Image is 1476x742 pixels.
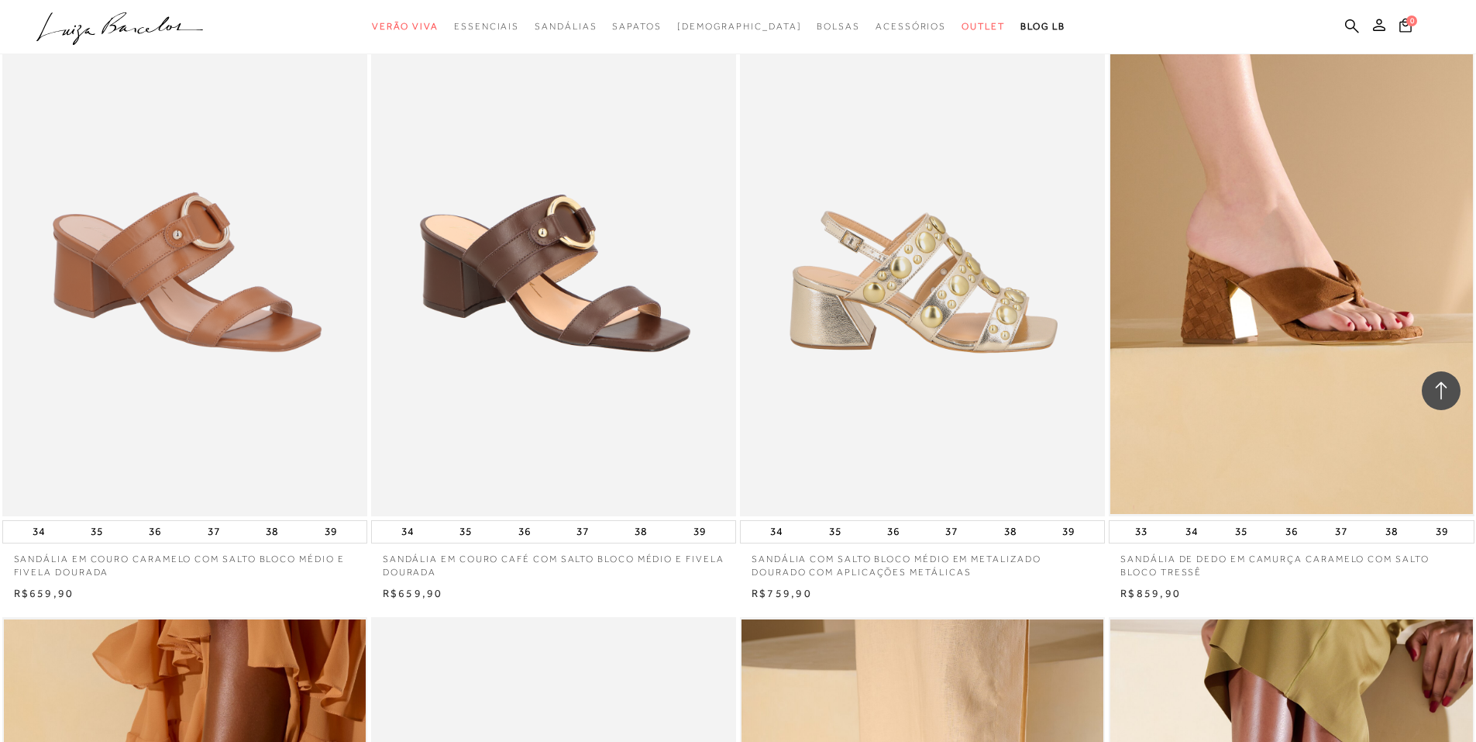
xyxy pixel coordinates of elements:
span: Verão Viva [372,21,439,32]
button: 35 [86,521,108,543]
button: 39 [320,521,342,543]
button: 35 [824,521,846,543]
a: categoryNavScreenReaderText [612,12,661,41]
button: 37 [572,521,593,543]
button: 35 [455,521,477,543]
span: BLOG LB [1020,21,1065,32]
button: 38 [630,521,652,543]
a: categoryNavScreenReaderText [962,12,1005,41]
button: 38 [999,521,1021,543]
button: 36 [1281,521,1302,543]
a: SANDÁLIA COM SALTO BLOCO MÉDIO EM METALIZADO DOURADO COM APLICAÇÕES METÁLICAS [740,544,1105,579]
a: noSubCategoriesText [677,12,802,41]
button: 36 [144,521,166,543]
button: 34 [397,521,418,543]
button: 33 [1130,521,1152,543]
a: SANDÁLIA EM COURO CARAMELO COM SALTO BLOCO MÉDIO E FIVELA DOURADA [2,544,367,579]
a: categoryNavScreenReaderText [876,12,946,41]
span: R$759,90 [752,587,812,599]
span: R$659,90 [383,587,443,599]
button: 34 [766,521,787,543]
span: Sandálias [535,21,597,32]
span: [DEMOGRAPHIC_DATA] [677,21,802,32]
button: 36 [514,521,535,543]
button: 37 [203,521,225,543]
button: 0 [1395,17,1416,38]
button: 38 [1381,521,1402,543]
a: SANDÁLIA DE DEDO EM CAMURÇA CARAMELO COM SALTO BLOCO TRESSÊ [1109,544,1474,579]
button: 34 [1181,521,1202,543]
span: Sapatos [612,21,661,32]
a: SANDÁLIA EM COURO CAFÉ COM SALTO BLOCO MÉDIO E FIVELA DOURADA [371,544,736,579]
span: R$859,90 [1120,587,1181,599]
a: categoryNavScreenReaderText [535,12,597,41]
span: Bolsas [817,21,860,32]
span: Essenciais [454,21,519,32]
span: Acessórios [876,21,946,32]
button: 39 [689,521,710,543]
button: 36 [883,521,904,543]
span: 0 [1406,16,1417,26]
a: categoryNavScreenReaderText [817,12,860,41]
span: Outlet [962,21,1005,32]
button: 35 [1230,521,1252,543]
a: categoryNavScreenReaderText [454,12,519,41]
span: R$659,90 [14,587,74,599]
button: 37 [1330,521,1352,543]
button: 34 [28,521,50,543]
a: categoryNavScreenReaderText [372,12,439,41]
button: 39 [1058,521,1079,543]
button: 38 [261,521,283,543]
a: BLOG LB [1020,12,1065,41]
button: 37 [941,521,962,543]
button: 39 [1431,521,1453,543]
